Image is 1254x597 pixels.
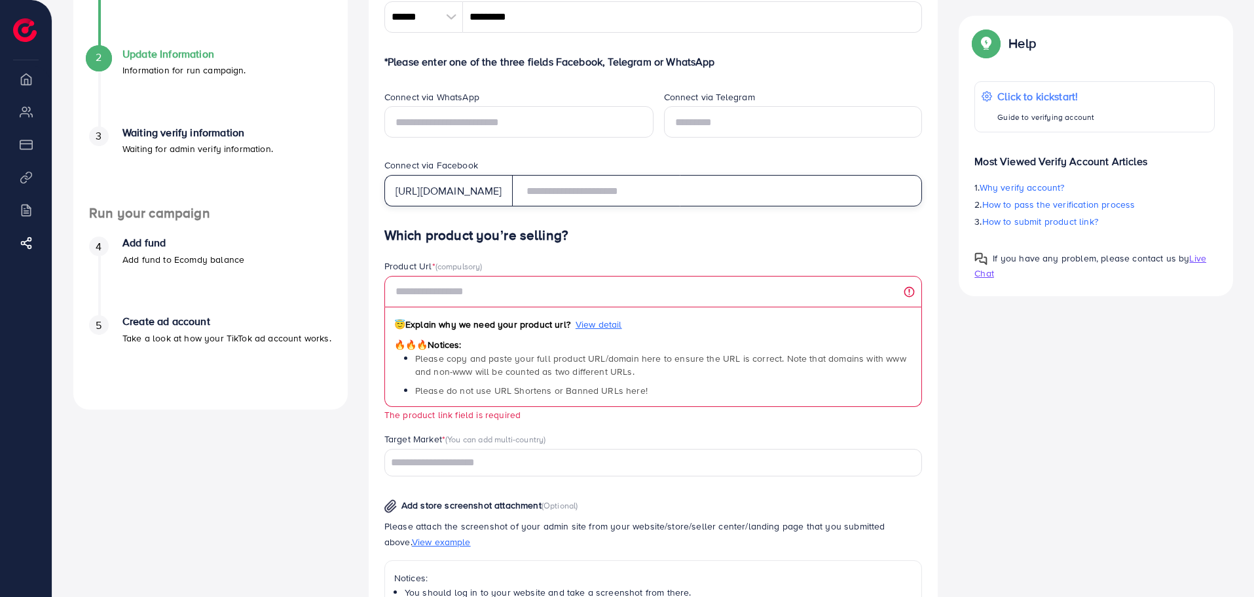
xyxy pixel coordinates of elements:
[122,62,246,78] p: Information for run campaign.
[415,352,906,378] span: Please copy and paste your full product URL/domain here to ensure the URL is correct. Note that d...
[384,260,483,273] label: Product Url
[122,126,273,139] h4: Waiting verify information
[394,338,462,351] span: Notices:
[1008,35,1036,51] p: Help
[122,252,244,267] p: Add fund to Ecomdy balance
[122,330,331,346] p: Take a look at how your TikTok ad account works.
[997,109,1094,125] p: Guide to verifying account
[122,237,244,249] h4: Add fund
[384,227,923,244] h4: Which product you’re selling?
[73,237,348,315] li: Add fund
[980,181,1065,194] span: Why verify account?
[415,384,648,397] span: Please do not use URL Shortens or Banned URLs here!
[394,570,913,586] p: Notices:
[122,48,246,60] h4: Update Information
[386,453,906,473] input: Search for option
[384,499,397,513] img: img
[542,499,578,511] span: (Optional)
[435,260,483,272] span: (compulsory)
[974,180,1215,195] p: 1.
[664,90,755,104] label: Connect via Telegram
[997,88,1094,104] p: Click to kickstart!
[384,175,513,206] div: [URL][DOMAIN_NAME]
[73,315,348,394] li: Create ad account
[1198,538,1244,587] iframe: Chat
[384,159,478,172] label: Connect via Facebook
[384,54,923,69] p: *Please enter one of the three fields Facebook, Telegram or WhatsApp
[73,48,348,126] li: Update Information
[974,214,1215,229] p: 3.
[993,252,1189,265] span: If you have any problem, please contact us by
[73,126,348,205] li: Waiting verify information
[122,315,331,328] h4: Create ad account
[974,31,998,55] img: Popup guide
[974,197,1215,212] p: 2.
[445,433,545,445] span: (You can add multi-country)
[73,205,348,221] h4: Run your campaign
[122,141,273,157] p: Waiting for admin verify information.
[96,318,101,333] span: 5
[974,143,1215,169] p: Most Viewed Verify Account Articles
[394,318,405,331] span: 😇
[401,499,542,512] span: Add store screenshot attachment
[384,90,479,104] label: Connect via WhatsApp
[96,128,101,144] span: 3
[384,408,521,421] small: The product link field is required
[384,518,923,550] p: Please attach the screenshot of your admin site from your website/store/seller center/landing pag...
[412,535,471,549] span: View example
[394,318,570,331] span: Explain why we need your product url?
[982,215,1098,228] span: How to submit product link?
[96,50,101,65] span: 2
[982,198,1135,211] span: How to pass the verification process
[576,318,622,331] span: View detail
[384,449,923,476] div: Search for option
[96,239,101,254] span: 4
[974,252,987,265] img: Popup guide
[394,338,428,351] span: 🔥🔥🔥
[13,18,37,42] img: logo
[384,433,546,446] label: Target Market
